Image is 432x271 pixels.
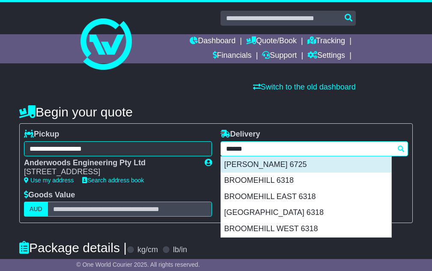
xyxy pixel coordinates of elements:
[82,177,144,184] a: Search address book
[253,83,356,91] a: Switch to the old dashboard
[307,49,345,63] a: Settings
[173,245,187,255] label: lb/in
[24,202,48,217] label: AUD
[221,205,391,221] div: [GEOGRAPHIC_DATA] 6318
[19,105,413,119] h4: Begin your quote
[221,221,391,237] div: BROOMEHILL WEST 6318
[221,173,391,189] div: BROOMEHILL 6318
[24,177,74,184] a: Use my address
[221,157,391,173] div: [PERSON_NAME] 6725
[213,49,252,63] a: Financials
[220,130,260,139] label: Delivery
[24,191,75,200] label: Goods Value
[190,34,235,49] a: Dashboard
[262,49,297,63] a: Support
[24,130,59,139] label: Pickup
[220,141,408,156] typeahead: Please provide city
[307,34,345,49] a: Tracking
[24,167,196,177] div: [STREET_ADDRESS]
[19,241,127,255] h4: Package details |
[137,245,158,255] label: kg/cm
[246,34,297,49] a: Quote/Book
[221,189,391,205] div: BROOMEHILL EAST 6318
[24,158,196,168] div: Anderwoods Engineering Pty Ltd
[76,261,200,268] span: © One World Courier 2025. All rights reserved.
